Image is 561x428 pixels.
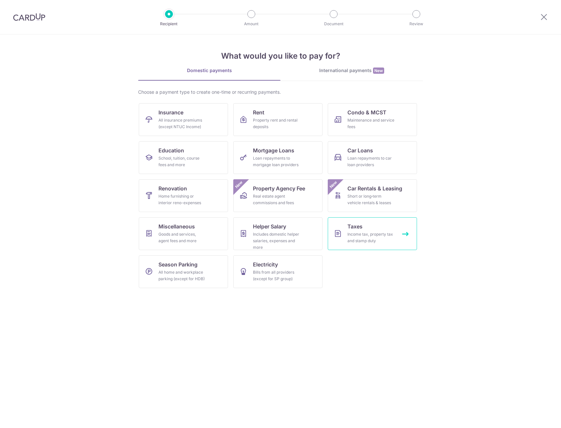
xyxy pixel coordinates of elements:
a: Mortgage LoansLoan repayments to mortgage loan providers [233,141,322,174]
a: TaxesIncome tax, property tax and stamp duty [328,217,417,250]
p: Recipient [145,21,193,27]
span: Season Parking [158,261,197,268]
span: Helper Salary [253,223,286,230]
a: Car Rentals & LeasingShort or long‑term vehicle rentals & leasesNew [328,179,417,212]
img: CardUp [13,13,45,21]
p: Review [392,21,441,27]
a: EducationSchool, tuition, course fees and more [139,141,228,174]
span: Property Agency Fee [253,185,305,192]
a: Condo & MCSTMaintenance and service fees [328,103,417,136]
a: Season ParkingAll home and workplace parking (except for HDB) [139,255,228,288]
div: Property rent and rental deposits [253,117,300,130]
div: Loan repayments to car loan providers [347,155,395,168]
span: Rent [253,108,264,116]
a: InsuranceAll insurance premiums (except NTUC Income) [139,103,228,136]
div: Choose a payment type to create one-time or recurring payments. [138,89,423,95]
span: Car Loans [347,146,373,154]
div: Income tax, property tax and stamp duty [347,231,395,244]
div: Maintenance and service fees [347,117,395,130]
span: Insurance [158,108,183,116]
span: Taxes [347,223,363,230]
span: Education [158,146,184,154]
div: Real estate agent commissions and fees [253,193,300,206]
p: Amount [227,21,276,27]
a: RenovationHome furnishing or interior reno-expenses [139,179,228,212]
a: ElectricityBills from all providers (except for SP group) [233,255,322,288]
div: All insurance premiums (except NTUC Income) [158,117,206,130]
div: Includes domestic helper salaries, expenses and more [253,231,300,251]
div: School, tuition, course fees and more [158,155,206,168]
a: Property Agency FeeReal estate agent commissions and feesNew [233,179,322,212]
div: All home and workplace parking (except for HDB) [158,269,206,282]
a: Car LoansLoan repayments to car loan providers [328,141,417,174]
span: Mortgage Loans [253,146,294,154]
div: Bills from all providers (except for SP group) [253,269,300,282]
h4: What would you like to pay for? [138,50,423,62]
div: Home furnishing or interior reno-expenses [158,193,206,206]
span: Condo & MCST [347,108,386,116]
a: MiscellaneousGoods and services, agent fees and more [139,217,228,250]
span: New [328,179,339,190]
span: Car Rentals & Leasing [347,185,402,192]
div: Domestic payments [138,67,280,74]
div: Short or long‑term vehicle rentals & leases [347,193,395,206]
span: New [234,179,244,190]
span: Electricity [253,261,278,268]
a: RentProperty rent and rental deposits [233,103,322,136]
span: Miscellaneous [158,223,195,230]
span: Renovation [158,185,187,192]
p: Document [309,21,358,27]
div: International payments [280,67,423,74]
div: Loan repayments to mortgage loan providers [253,155,300,168]
div: Goods and services, agent fees and more [158,231,206,244]
a: Helper SalaryIncludes domestic helper salaries, expenses and more [233,217,322,250]
span: New [373,68,384,74]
